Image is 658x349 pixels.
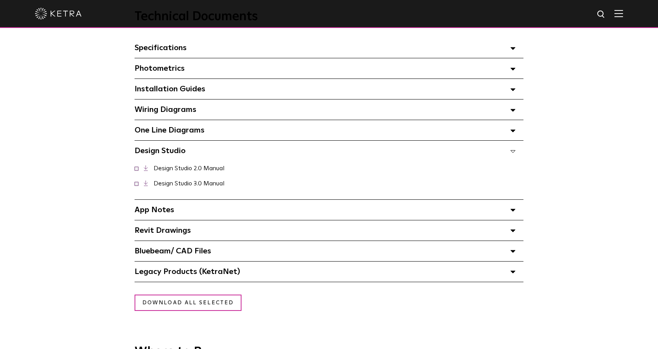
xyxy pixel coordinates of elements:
a: Design Studio 2.0 Manual [154,165,224,171]
span: App Notes [135,206,174,214]
span: Legacy Products (KetraNet) [135,268,240,276]
span: Installation Guides [135,85,205,93]
span: Bluebeam/ CAD Files [135,247,211,255]
a: Design Studio 3.0 Manual [154,180,224,187]
span: Photometrics [135,65,185,72]
a: Download all selected [135,295,241,311]
span: Wiring Diagrams [135,106,196,113]
img: search icon [597,10,606,19]
span: One Line Diagrams [135,126,205,134]
span: Revit Drawings [135,227,191,234]
span: Specifications [135,44,187,52]
span: Design Studio [135,147,185,155]
img: Hamburger%20Nav.svg [614,10,623,17]
img: ketra-logo-2019-white [35,8,82,19]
